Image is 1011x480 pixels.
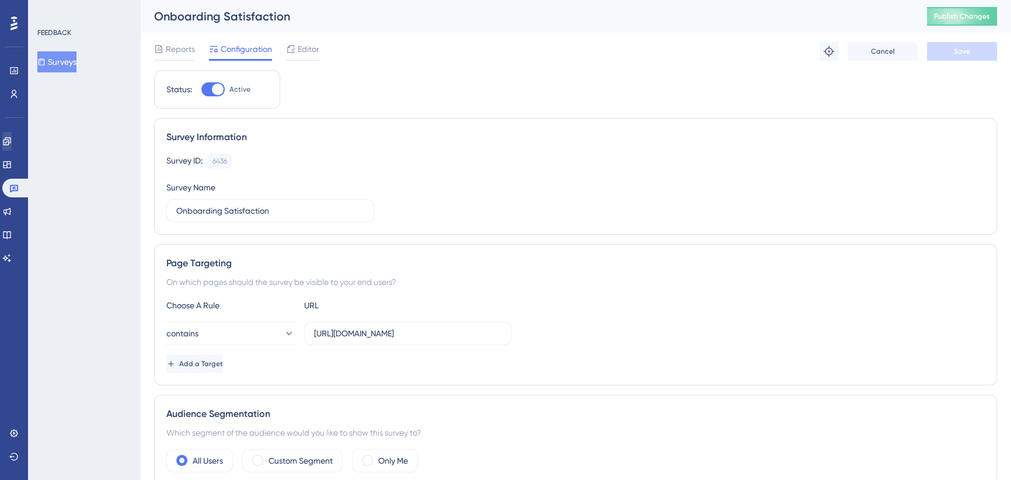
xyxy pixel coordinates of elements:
button: Publish Changes [927,7,997,26]
div: Onboarding Satisfaction [154,8,898,25]
div: Survey Information [166,130,985,144]
div: Survey Name [166,180,215,194]
span: Publish Changes [934,12,990,21]
button: Save [927,42,997,61]
div: FEEDBACK [37,28,71,37]
span: Reports [166,42,195,56]
button: Add a Target [166,354,223,373]
span: contains [166,326,198,340]
button: contains [166,322,295,345]
span: Save [954,47,970,56]
div: Page Targeting [166,256,985,270]
label: Only Me [378,454,408,468]
div: URL [304,298,433,312]
span: Configuration [221,42,272,56]
div: Choose A Rule [166,298,295,312]
input: Type your Survey name [176,204,364,217]
button: Surveys [37,51,76,72]
button: Cancel [848,42,918,61]
div: Which segment of the audience would you like to show this survey to? [166,426,985,440]
div: 6436 [212,156,227,166]
div: Status: [166,82,192,96]
span: Cancel [871,47,895,56]
span: Add a Target [179,359,223,368]
label: Custom Segment [269,454,333,468]
div: Audience Segmentation [166,407,985,421]
span: Editor [298,42,319,56]
iframe: UserGuiding AI Assistant Launcher [962,434,997,469]
label: All Users [193,454,223,468]
span: Active [229,85,250,94]
input: yourwebsite.com/path [314,327,502,340]
div: On which pages should the survey be visible to your end users? [166,275,985,289]
div: Survey ID: [166,154,203,169]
